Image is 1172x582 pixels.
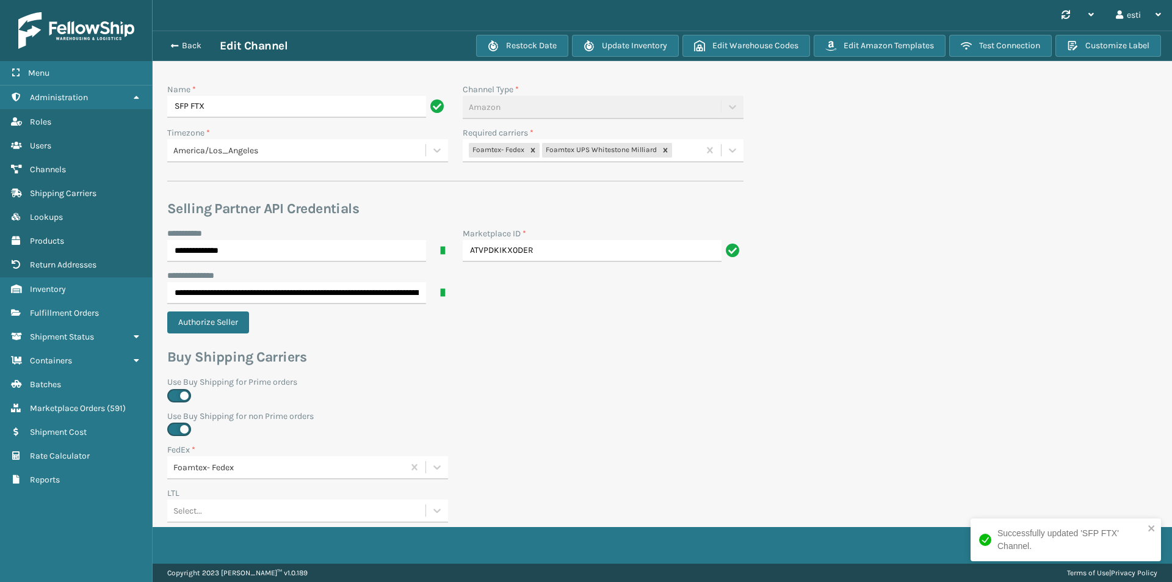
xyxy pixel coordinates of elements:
div: America/Los_Angeles [173,144,427,157]
button: Restock Date [476,35,568,57]
span: Channels [30,164,66,175]
button: Update Inventory [572,35,679,57]
button: Edit Warehouse Codes [682,35,810,57]
button: Customize Label [1055,35,1161,57]
span: Administration [30,92,88,103]
span: Lookups [30,212,63,222]
div: Select... [173,504,202,517]
h3: Selling Partner API Credentials [167,200,743,218]
span: Rate Calculator [30,451,90,461]
h3: Buy Shipping Carriers [167,348,743,366]
label: Use Buy Shipping for non Prime orders [167,410,743,423]
span: Inventory [30,284,66,294]
span: Fulfillment Orders [30,308,99,318]
div: Successfully updated 'SFP FTX' Channel. [997,527,1144,553]
button: close [1148,523,1156,535]
div: Foamtex- Fedex [173,461,405,474]
span: Containers [30,355,72,366]
label: FedEx [167,443,195,456]
span: Shipment Status [30,332,94,342]
span: Users [30,140,51,151]
label: Timezone [167,126,210,139]
label: Use Buy Shipping for Prime orders [167,376,743,388]
img: logo [18,12,134,49]
button: Authorize Seller [167,311,249,333]
span: Roles [30,117,51,127]
label: LTL [167,487,179,500]
span: Shipping Carriers [30,188,96,198]
span: Menu [28,68,49,78]
span: Return Addresses [30,260,96,270]
div: Foamtex UPS Whitestone Milliard [542,143,659,158]
div: Foamtex- Fedex [469,143,526,158]
label: Name [167,83,196,96]
button: Back [164,40,220,51]
button: Edit Amazon Templates [814,35,946,57]
button: Test Connection [949,35,1052,57]
span: ( 591 ) [107,403,126,413]
a: Authorize Seller [167,317,256,327]
span: Shipment Cost [30,427,87,437]
span: Marketplace Orders [30,403,105,413]
label: Channel Type [463,83,519,96]
span: Products [30,236,64,246]
span: Batches [30,379,61,390]
h3: Edit Channel [220,38,288,53]
label: Required carriers [463,126,534,139]
span: Reports [30,475,60,485]
p: Copyright 2023 [PERSON_NAME]™ v 1.0.189 [167,564,308,582]
label: Marketplace ID [463,227,526,240]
